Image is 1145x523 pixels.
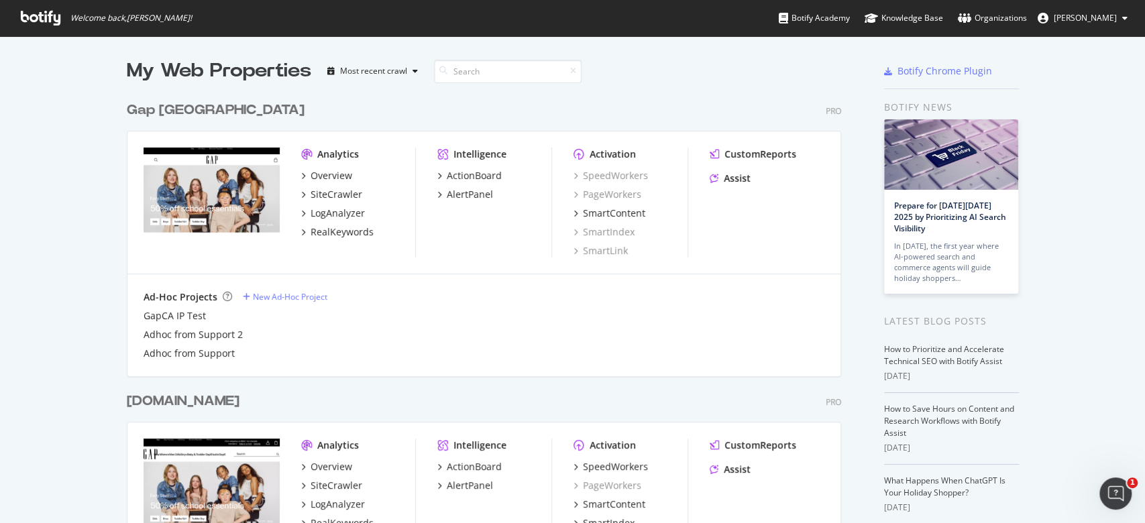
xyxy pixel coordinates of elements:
[127,392,245,411] a: [DOMAIN_NAME]
[70,13,192,23] span: Welcome back, [PERSON_NAME] !
[301,169,352,182] a: Overview
[311,169,352,182] div: Overview
[1127,477,1138,488] span: 1
[311,460,352,473] div: Overview
[574,479,641,492] a: PageWorkers
[958,11,1027,25] div: Organizations
[884,314,1019,329] div: Latest Blog Posts
[317,439,359,452] div: Analytics
[884,370,1019,382] div: [DATE]
[826,105,841,117] div: Pro
[884,442,1019,454] div: [DATE]
[301,188,362,201] a: SiteCrawler
[865,11,943,25] div: Knowledge Base
[710,172,751,185] a: Assist
[437,169,502,182] a: ActionBoard
[127,58,311,84] div: My Web Properties
[724,172,751,185] div: Assist
[724,439,796,452] div: CustomReports
[894,241,1008,284] div: In [DATE], the first year where AI-powered search and commerce agents will guide holiday shoppers…
[884,64,992,78] a: Botify Chrome Plugin
[826,396,841,408] div: Pro
[144,328,243,341] a: Adhoc from Support 2
[710,463,751,476] a: Assist
[311,207,365,220] div: LogAnalyzer
[583,498,645,511] div: SmartContent
[574,498,645,511] a: SmartContent
[144,148,280,256] img: Gapcanada.ca
[1027,7,1138,29] button: [PERSON_NAME]
[447,169,502,182] div: ActionBoard
[884,119,1018,190] img: Prepare for Black Friday 2025 by Prioritizing AI Search Visibility
[884,475,1005,498] a: What Happens When ChatGPT Is Your Holiday Shopper?
[583,460,648,473] div: SpeedWorkers
[583,207,645,220] div: SmartContent
[311,479,362,492] div: SiteCrawler
[779,11,850,25] div: Botify Academy
[574,207,645,220] a: SmartContent
[574,460,648,473] a: SpeedWorkers
[311,188,362,201] div: SiteCrawler
[574,225,635,239] a: SmartIndex
[590,439,636,452] div: Activation
[884,343,1004,367] a: How to Prioritize and Accelerate Technical SEO with Botify Assist
[322,60,423,82] button: Most recent crawl
[724,148,796,161] div: CustomReports
[311,498,365,511] div: LogAnalyzer
[894,200,1006,234] a: Prepare for [DATE][DATE] 2025 by Prioritizing AI Search Visibility
[301,225,374,239] a: RealKeywords
[437,188,493,201] a: AlertPanel
[724,463,751,476] div: Assist
[301,479,362,492] a: SiteCrawler
[340,67,407,75] div: Most recent crawl
[1054,12,1117,23] span: Alex Bocknek
[311,225,374,239] div: RealKeywords
[884,403,1014,439] a: How to Save Hours on Content and Research Workflows with Botify Assist
[301,498,365,511] a: LogAnalyzer
[574,188,641,201] a: PageWorkers
[884,100,1019,115] div: Botify news
[144,290,217,304] div: Ad-Hoc Projects
[434,60,582,83] input: Search
[243,291,327,302] a: New Ad-Hoc Project
[317,148,359,161] div: Analytics
[301,460,352,473] a: Overview
[453,439,506,452] div: Intelligence
[453,148,506,161] div: Intelligence
[897,64,992,78] div: Botify Chrome Plugin
[574,244,628,257] a: SmartLink
[447,460,502,473] div: ActionBoard
[144,309,206,323] a: GapCA IP Test
[590,148,636,161] div: Activation
[127,101,310,120] a: Gap [GEOGRAPHIC_DATA]
[447,479,493,492] div: AlertPanel
[447,188,493,201] div: AlertPanel
[253,291,327,302] div: New Ad-Hoc Project
[884,502,1019,514] div: [DATE]
[710,439,796,452] a: CustomReports
[437,460,502,473] a: ActionBoard
[301,207,365,220] a: LogAnalyzer
[127,392,239,411] div: [DOMAIN_NAME]
[437,479,493,492] a: AlertPanel
[574,169,648,182] a: SpeedWorkers
[1099,477,1132,510] iframe: Intercom live chat
[144,347,235,360] a: Adhoc from Support
[127,101,305,120] div: Gap [GEOGRAPHIC_DATA]
[710,148,796,161] a: CustomReports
